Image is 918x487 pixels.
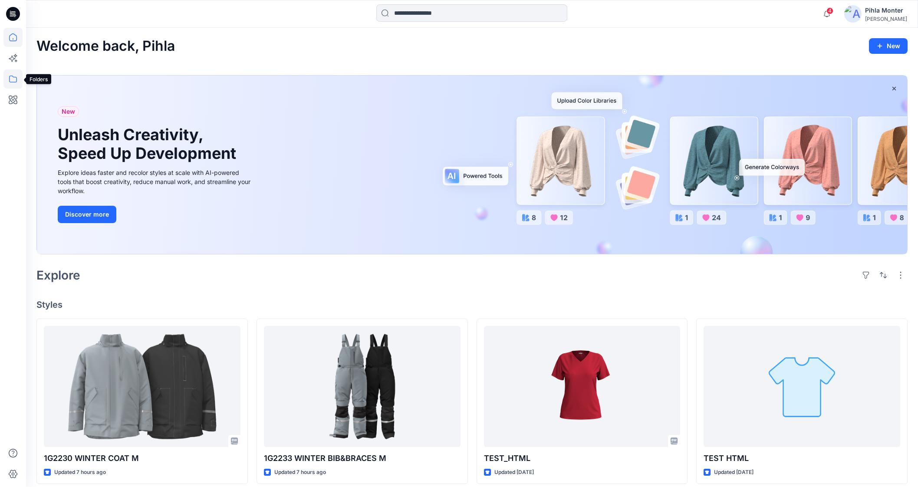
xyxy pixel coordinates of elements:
p: 1G2230 WINTER COAT M [44,452,240,464]
div: [PERSON_NAME] [865,16,907,22]
p: 1G2233 WINTER BIB&BRACES M [264,452,461,464]
h4: Styles [36,299,908,310]
img: avatar [844,5,862,23]
p: Updated 7 hours ago [274,468,326,477]
div: Explore ideas faster and recolor styles at scale with AI-powered tools that boost creativity, red... [58,168,253,195]
p: Updated [DATE] [714,468,753,477]
p: TEST_HTML [484,452,681,464]
a: 1G2233 WINTER BIB&BRACES M [264,326,461,447]
div: Pihla Monter [865,5,907,16]
p: Updated 7 hours ago [54,468,106,477]
h2: Welcome back, Pihla [36,38,175,54]
a: Discover more [58,206,253,223]
p: TEST HTML [704,452,900,464]
a: TEST HTML [704,326,900,447]
a: 1G2230 WINTER COAT M [44,326,240,447]
p: Updated [DATE] [494,468,534,477]
button: Discover more [58,206,116,223]
h2: Explore [36,268,80,282]
h1: Unleash Creativity, Speed Up Development [58,125,240,163]
button: New [869,38,908,54]
a: TEST_HTML [484,326,681,447]
span: New [62,106,75,117]
span: 4 [826,7,833,14]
